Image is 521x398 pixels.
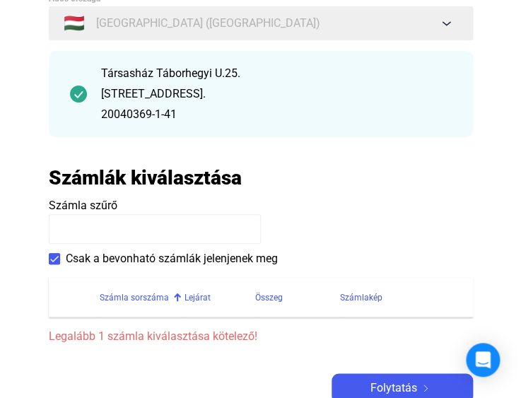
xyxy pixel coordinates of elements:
[49,165,242,190] h2: Számlák kiválasztása
[64,15,85,32] span: 🇭🇺
[417,385,434,392] img: arrow-right-white
[49,199,117,212] span: Számla szűrő
[466,343,500,377] div: Open Intercom Messenger
[100,289,185,306] div: Számla sorszáma
[370,380,417,397] span: Folytatás
[66,250,278,267] span: Csak a bevonható számlák jelenjenek meg
[255,289,283,306] div: Összeg
[96,15,320,32] span: [GEOGRAPHIC_DATA] ([GEOGRAPHIC_DATA])
[49,328,473,345] span: Legalább 1 számla kiválasztása kötelező!
[101,86,452,103] div: [STREET_ADDRESS].
[255,289,340,306] div: Összeg
[49,6,473,40] button: 🇭🇺[GEOGRAPHIC_DATA] ([GEOGRAPHIC_DATA])
[101,106,452,123] div: 20040369-1-41
[101,65,452,82] div: Társasház Táborhegyi U.25.
[185,289,255,306] div: Lejárat
[340,289,456,306] div: Számlakép
[70,86,87,103] img: checkmark-darker-green-circle
[185,289,211,306] div: Lejárat
[340,289,382,306] div: Számlakép
[100,289,169,306] div: Számla sorszáma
